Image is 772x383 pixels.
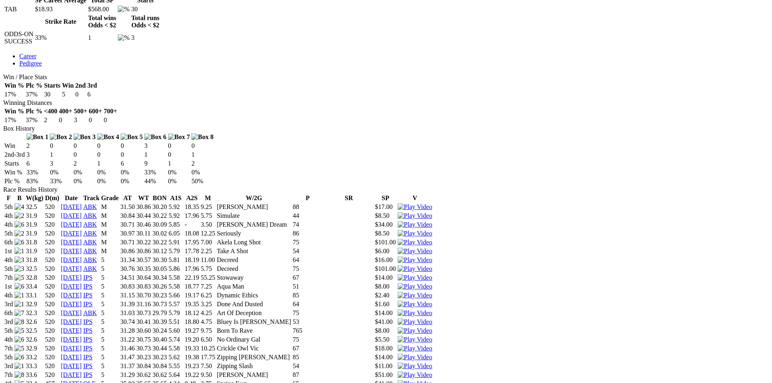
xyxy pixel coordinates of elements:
[152,194,167,202] th: BON
[144,142,167,150] td: 3
[120,194,135,202] th: AT
[25,116,43,124] td: 37%
[3,99,763,107] div: Winning Distances
[61,301,82,307] a: [DATE]
[184,212,199,220] td: 17.96
[83,301,92,307] a: IPS
[14,363,24,370] img: 1
[168,133,190,141] img: Box 7
[216,203,292,211] td: [PERSON_NAME]
[131,14,160,29] th: Total runs Odds < $2
[397,194,433,202] th: V
[74,133,96,141] img: Box 3
[61,274,82,281] a: [DATE]
[61,212,82,219] a: [DATE]
[398,239,432,246] a: View replay
[398,309,432,317] img: Play Video
[152,238,167,246] td: 30.22
[398,256,432,264] img: Play Video
[14,354,24,361] img: 6
[191,160,214,168] td: 2
[398,274,432,281] img: Play Video
[26,177,49,185] td: 83%
[292,212,323,220] td: 44
[43,82,61,90] th: Starts
[398,371,432,378] a: View replay
[19,60,42,67] a: Pedigree
[398,371,432,379] img: Play Video
[103,107,117,115] th: 700+
[14,265,24,272] img: 3
[131,30,160,45] td: 3
[398,203,432,211] img: Play Video
[14,221,24,228] img: 6
[4,82,25,90] th: Win %
[398,283,432,290] img: Play Video
[168,247,183,255] td: 5.79
[45,212,60,220] td: 520
[398,212,432,219] a: View replay
[120,212,135,220] td: 30.84
[120,229,135,238] td: 30.97
[97,142,120,150] td: 0
[101,221,119,229] td: M
[61,283,82,290] a: [DATE]
[4,5,34,13] td: TAB
[83,292,92,299] a: IPS
[101,238,119,246] td: M
[14,327,24,334] img: 5
[216,194,292,202] th: W/2G
[61,327,82,334] a: [DATE]
[97,151,120,159] td: 0
[292,247,323,255] td: 54
[216,247,292,255] td: Take A Shot
[398,301,432,307] a: View replay
[83,283,92,290] a: IPS
[88,116,103,124] td: 0
[101,247,119,255] td: M
[14,256,24,264] img: 3
[14,336,24,343] img: 6
[398,212,432,219] img: Play Video
[398,248,432,255] img: Play Video
[73,151,96,159] td: 0
[83,309,97,316] a: ABK
[14,230,24,237] img: 2
[168,203,183,211] td: 5.92
[25,212,44,220] td: 31.9
[398,221,432,228] img: Play Video
[152,229,167,238] td: 30.02
[87,90,97,98] td: 6
[14,194,25,202] th: B
[25,238,44,246] td: 31.8
[73,160,96,168] td: 2
[136,247,151,255] td: 30.86
[168,151,191,159] td: 0
[61,309,82,316] a: [DATE]
[61,265,82,272] a: [DATE]
[375,203,396,211] td: $17.00
[14,203,24,211] img: 4
[19,53,37,59] a: Career
[375,194,396,202] th: SP
[4,203,13,211] td: 5th
[216,229,292,238] td: Seriously
[49,151,72,159] td: 1
[97,133,119,141] img: Box 4
[375,247,396,255] td: $6.00
[184,229,199,238] td: 18.08
[398,256,432,263] a: View replay
[83,256,97,263] a: ABK
[83,318,92,325] a: IPS
[4,238,13,246] td: 6th
[49,160,72,168] td: 3
[120,238,135,246] td: 30.71
[61,256,82,263] a: [DATE]
[61,345,82,352] a: [DATE]
[4,30,34,45] td: ODDS-ON SUCCESS
[88,30,117,45] td: 1
[59,116,73,124] td: 0
[398,203,432,210] a: View replay
[103,116,117,124] td: 0
[97,160,120,168] td: 1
